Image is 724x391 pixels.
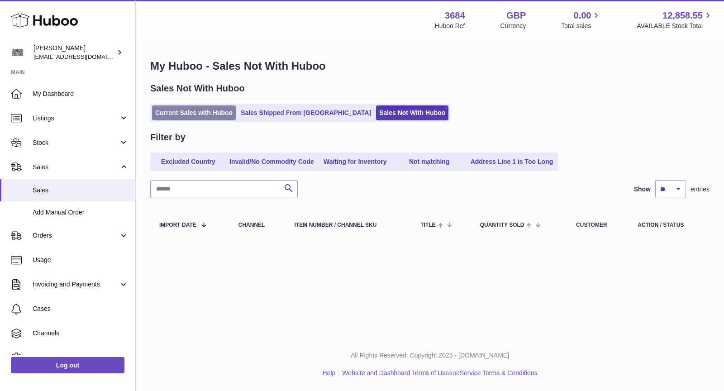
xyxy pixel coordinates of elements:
[435,22,465,30] div: Huboo Ref
[342,369,449,377] a: Website and Dashboard Terms of Use
[561,10,601,30] a: 0.00 Total sales
[662,10,703,22] span: 12,858.55
[339,369,537,377] li: and
[637,22,713,30] span: AVAILABLE Stock Total
[33,305,129,313] span: Cases
[33,353,129,362] span: Settings
[637,10,713,30] a: 12,858.55 AVAILABLE Stock Total
[561,22,601,30] span: Total sales
[500,22,526,30] div: Currency
[576,222,619,228] div: Customer
[574,10,591,22] span: 0.00
[33,53,133,60] span: [EMAIL_ADDRESS][DOMAIN_NAME]
[691,185,710,194] span: entries
[376,105,448,120] a: Sales Not With Huboo
[460,369,538,377] a: Service Terms & Conditions
[638,222,700,228] div: Action / Status
[150,131,186,143] h2: Filter by
[150,82,245,95] h2: Sales Not With Huboo
[33,231,119,240] span: Orders
[480,222,524,228] span: Quantity Sold
[152,154,224,169] a: Excluded Country
[150,59,710,73] h1: My Huboo - Sales Not With Huboo
[152,105,236,120] a: Current Sales with Huboo
[238,105,374,120] a: Sales Shipped From [GEOGRAPHIC_DATA]
[467,154,557,169] a: Address Line 1 is Too Long
[420,222,435,228] span: Title
[238,222,276,228] div: Channel
[11,46,24,59] img: theinternationalventure@gmail.com
[33,329,129,338] span: Channels
[445,10,465,22] strong: 3684
[33,280,119,289] span: Invoicing and Payments
[143,351,717,360] p: All Rights Reserved. Copyright 2025 - [DOMAIN_NAME]
[393,154,466,169] a: Not matching
[323,369,336,377] a: Help
[634,185,651,194] label: Show
[226,154,317,169] a: Invalid/No Commodity Code
[11,357,124,373] a: Log out
[33,44,115,61] div: [PERSON_NAME]
[319,154,391,169] a: Waiting for Inventory
[33,114,119,123] span: Listings
[33,208,129,217] span: Add Manual Order
[33,256,129,264] span: Usage
[506,10,526,22] strong: GBP
[295,222,403,228] div: Item Number / Channel SKU
[159,222,196,228] span: Import date
[33,138,119,147] span: Stock
[33,90,129,98] span: My Dashboard
[33,163,119,172] span: Sales
[33,186,129,195] span: Sales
